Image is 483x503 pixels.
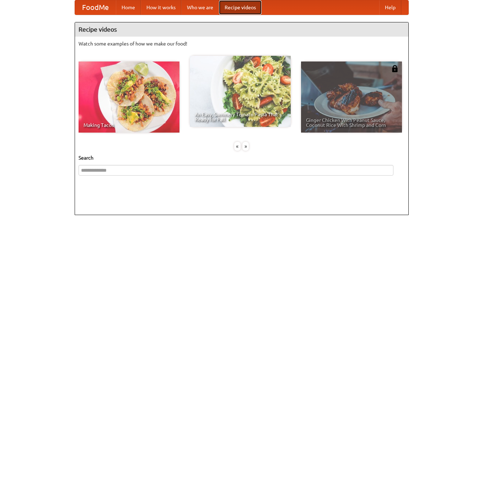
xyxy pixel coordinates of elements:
span: An Easy, Summery Tomato Pasta That's Ready for Fall [195,112,286,122]
a: An Easy, Summery Tomato Pasta That's Ready for Fall [190,56,291,127]
a: Home [116,0,141,15]
a: Help [379,0,401,15]
a: FoodMe [75,0,116,15]
p: Watch some examples of how we make our food! [79,40,405,47]
h5: Search [79,154,405,161]
a: Recipe videos [219,0,262,15]
div: » [242,142,249,151]
div: « [234,142,241,151]
h4: Recipe videos [75,22,408,37]
a: Who we are [181,0,219,15]
a: How it works [141,0,181,15]
span: Making Tacos [84,123,175,128]
img: 483408.png [391,65,398,72]
a: Making Tacos [79,61,179,133]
